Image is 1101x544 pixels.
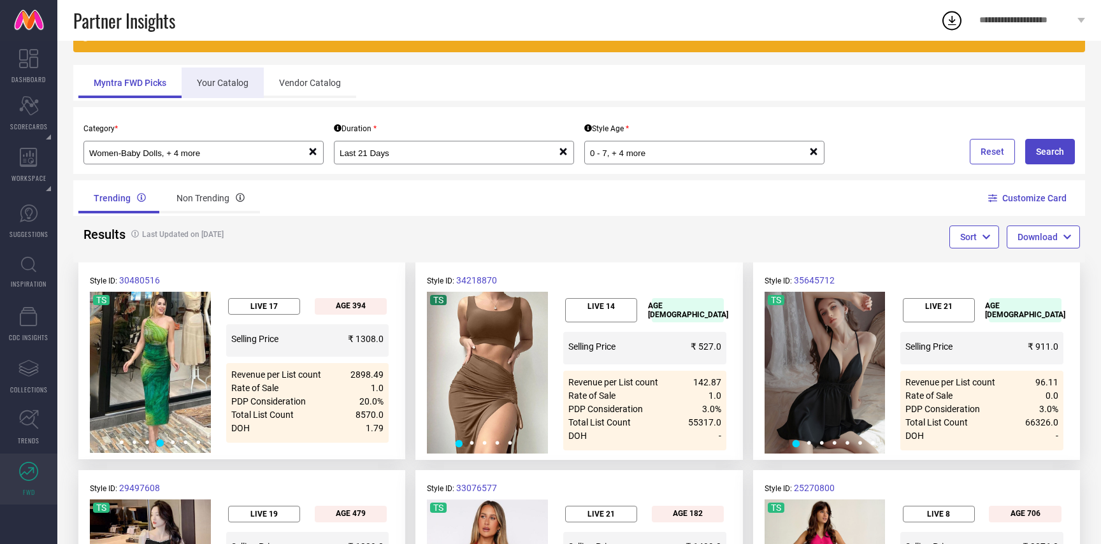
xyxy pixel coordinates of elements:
[905,404,1004,414] div: PDP Consideration
[145,437,150,447] span: ●
[264,68,356,98] div: Vendor Catalog
[10,229,48,239] span: SUGGESTIONS
[1025,417,1058,427] div: 66326.0
[905,341,1004,352] div: Selling Price
[688,417,721,427] div: 55317.0
[182,68,264,98] div: Your Catalog
[454,433,464,452] span: ●
[9,333,48,342] span: CDC INSIGHTS
[231,369,330,380] div: Revenue per List count
[89,148,286,158] input: Select upto 10 categories
[568,404,667,414] div: PDP Consideration
[816,437,828,448] button: ●
[427,275,731,285] p: Style ID:
[179,436,192,447] button: ●
[78,68,182,98] div: Myntra FWD Picks
[336,301,366,310] p: AGE 394
[336,509,366,518] p: AGE 479
[1028,341,1058,352] div: ₹ 911.0
[905,431,1004,441] div: DOH
[478,437,491,448] button: ●
[784,432,809,454] button: ●
[465,437,478,448] button: ●
[584,124,629,133] div: Style Age
[508,438,513,447] span: ●
[427,292,548,454] img: o4srddwo_beebecc2431142c49c6d40fcd70e7e89.jpg
[119,437,124,447] span: ●
[147,431,173,453] button: ●
[125,230,528,239] h4: Last Updated on [DATE]
[568,417,667,427] div: Total List Count
[854,437,867,448] button: ●
[90,275,394,285] p: Style ID:
[925,302,953,311] p: LIVE 21
[231,396,330,406] div: PDP Consideration
[18,436,40,445] span: TRENDS
[11,279,47,289] span: INSPIRATION
[841,437,854,448] button: ●
[231,410,330,420] div: Total List Count
[870,438,875,447] span: ●
[673,509,703,518] p: AGE 182
[90,292,211,453] img: tFkPQjHR_45b757ff1e754da0a5f2fff730c0fe57.jpg
[771,295,781,305] div: TS
[648,301,728,319] p: AGE [DEMOGRAPHIC_DATA]
[350,369,384,380] div: 2898.49
[719,431,721,441] div: -
[78,183,161,213] div: Trending
[250,510,278,519] p: LIVE 19
[119,483,160,493] div: 29497608
[791,433,802,452] span: ●
[132,437,137,447] span: ●
[231,334,330,344] div: Selling Price
[90,483,394,493] p: Style ID:
[905,417,1004,427] div: Total List Count
[990,180,1067,216] button: Customize Card
[340,147,558,159] div: Last 21 Days
[1046,390,1058,401] div: 0.0
[446,432,471,454] button: ●
[119,275,160,285] div: 30480516
[1035,377,1058,387] div: 96.11
[96,295,106,305] div: TS
[250,302,278,311] p: LIVE 17
[155,433,165,452] span: ●
[504,437,517,448] button: ●
[183,437,188,447] span: ●
[73,8,175,34] span: Partner Insights
[568,377,667,387] div: Revenue per List count
[940,9,963,32] div: Open download list
[456,275,497,285] div: 34218870
[128,436,141,447] button: ●
[587,510,615,519] p: LIVE 21
[819,438,824,447] span: ●
[10,122,48,131] span: SCORECARDS
[83,227,115,242] h2: Results
[96,503,106,513] div: TS
[433,503,443,513] div: TS
[427,483,731,493] p: Style ID:
[23,487,35,497] span: FWD
[1056,431,1058,441] div: -
[568,341,667,352] div: Selling Price
[456,483,497,493] div: 33076577
[709,390,721,401] div: 1.0
[828,437,841,448] button: ●
[491,437,504,448] button: ●
[927,510,950,519] p: LIVE 8
[771,503,781,513] div: TS
[371,383,384,393] div: 1.0
[794,483,835,493] div: 25270800
[334,124,377,133] div: Duration
[366,423,384,433] div: 1.79
[356,410,384,420] div: 8570.0
[765,483,1069,493] p: Style ID:
[590,147,809,159] div: 0 - 7, 7 - 14, 14 - 21, 21 - 30, 30+
[587,302,615,311] p: LIVE 14
[89,147,308,159] div: Women-Baby Dolls, Women-Co-Ords, Women-Dresses, Women-Handbags, Women-Jeans
[905,390,1004,401] div: Rate of Sale
[867,437,879,448] button: ●
[192,436,205,447] button: ●
[949,225,999,248] button: Sort
[693,377,721,387] div: 142.87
